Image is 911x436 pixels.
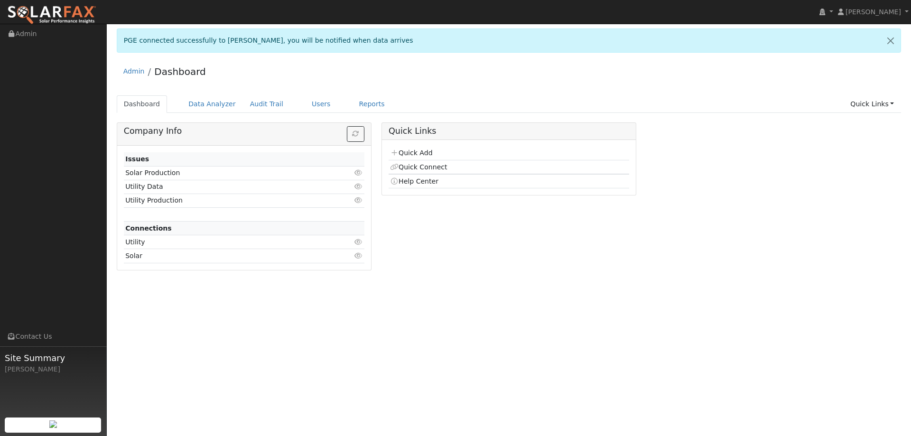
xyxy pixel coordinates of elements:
a: Quick Connect [390,163,447,171]
td: Utility Production [124,194,325,207]
a: Users [305,95,338,113]
td: Solar [124,249,325,263]
i: Click to view [354,183,363,190]
a: Dashboard [154,66,206,77]
a: Dashboard [117,95,167,113]
div: [PERSON_NAME] [5,364,102,374]
div: PGE connected successfully to [PERSON_NAME], you will be notified when data arrives [117,28,902,53]
strong: Issues [125,155,149,163]
a: Data Analyzer [181,95,243,113]
a: Audit Trail [243,95,290,113]
a: Close [881,29,901,52]
a: Quick Links [843,95,901,113]
td: Utility Data [124,180,325,194]
i: Click to view [354,169,363,176]
strong: Connections [125,224,172,232]
td: Utility [124,235,325,249]
h5: Company Info [124,126,364,136]
i: Click to view [354,252,363,259]
i: Click to view [354,239,363,245]
h5: Quick Links [389,126,629,136]
td: Solar Production [124,166,325,180]
i: Click to view [354,197,363,204]
a: Quick Add [390,149,432,157]
a: Help Center [390,177,438,185]
span: [PERSON_NAME] [846,8,901,16]
a: Admin [123,67,145,75]
img: retrieve [49,420,57,428]
img: SolarFax [7,5,96,25]
span: Site Summary [5,352,102,364]
a: Reports [352,95,392,113]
